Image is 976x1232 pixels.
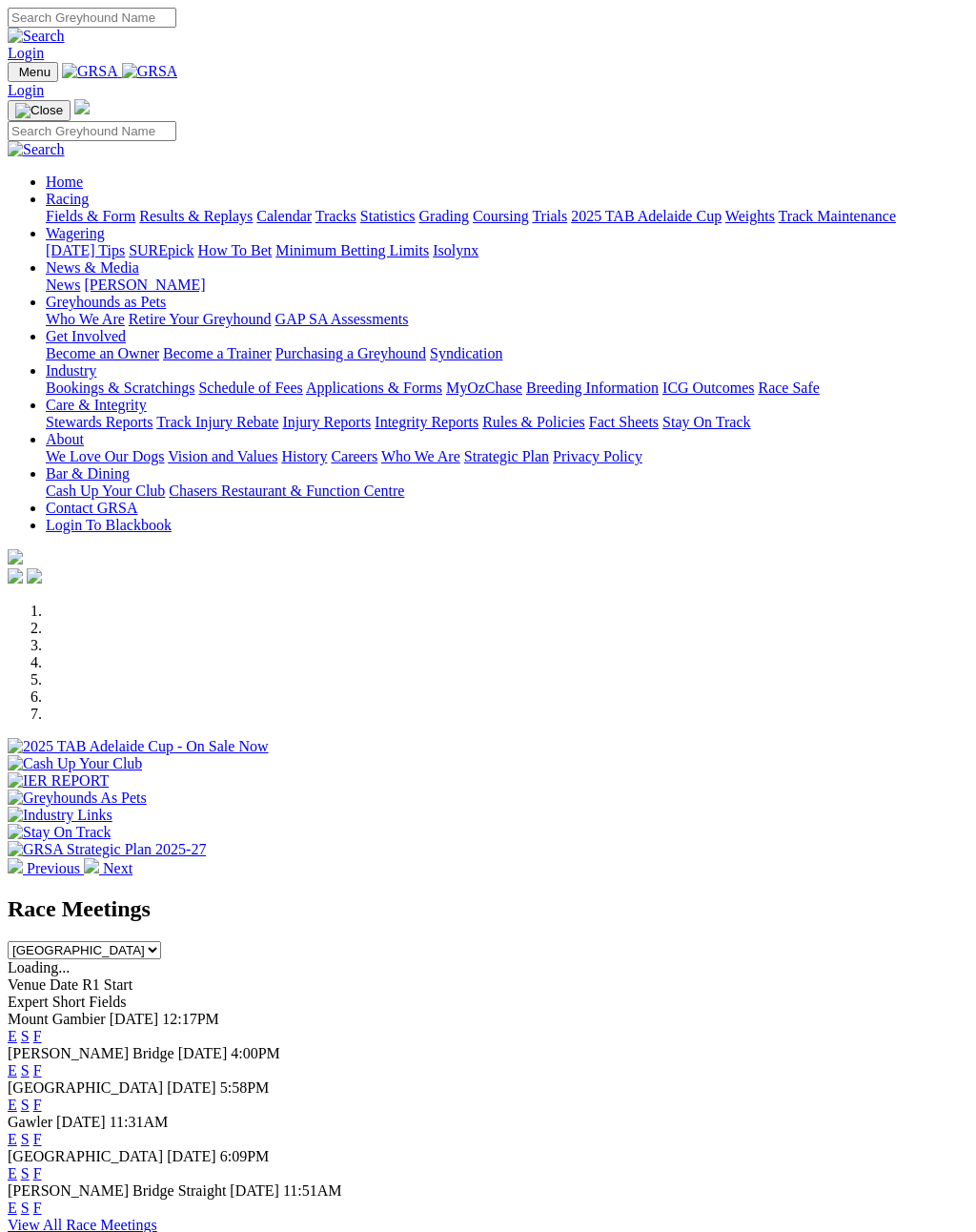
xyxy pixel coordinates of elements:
span: Date [50,976,78,993]
a: E [8,1028,17,1044]
img: GRSA Strategic Plan 2025-27 [8,841,206,858]
a: Integrity Reports [375,414,478,430]
a: Login [8,82,44,98]
button: Toggle navigation [8,100,71,121]
span: [GEOGRAPHIC_DATA] [8,1079,163,1096]
a: Home [46,174,83,190]
a: Who We Are [46,311,125,327]
a: Tracks [315,208,356,224]
a: E [8,1062,17,1078]
img: logo-grsa-white.png [74,99,90,114]
span: Menu [19,65,51,79]
span: Mount Gambier [8,1011,106,1027]
a: Retire Your Greyhound [129,311,272,327]
a: Syndication [430,345,502,361]
span: 4:00PM [231,1045,280,1061]
img: Stay On Track [8,824,111,841]
span: [GEOGRAPHIC_DATA] [8,1148,163,1164]
a: Purchasing a Greyhound [275,345,426,361]
a: Previous [8,860,84,876]
div: Bar & Dining [46,483,968,500]
a: Schedule of Fees [198,380,302,396]
a: Applications & Forms [306,380,442,396]
a: S [21,1165,30,1181]
span: [DATE] [56,1114,106,1130]
div: Racing [46,208,968,225]
a: Fields & Form [46,208,135,224]
a: Isolynx [433,242,478,258]
a: How To Bet [198,242,273,258]
a: 2025 TAB Adelaide Cup [571,208,722,224]
a: Race Safe [758,380,819,396]
span: 5:58PM [220,1079,270,1096]
span: 12:17PM [162,1011,219,1027]
span: Previous [27,860,80,876]
div: Care & Integrity [46,414,968,431]
a: F [33,1165,42,1181]
a: Statistics [360,208,416,224]
a: Privacy Policy [553,448,642,464]
a: Injury Reports [282,414,371,430]
img: twitter.svg [27,568,42,584]
a: Industry [46,362,96,379]
a: Login To Blackbook [46,517,172,533]
span: 6:09PM [220,1148,270,1164]
span: Loading... [8,959,70,975]
span: Short [52,994,86,1010]
a: E [8,1165,17,1181]
a: Who We Are [381,448,460,464]
a: Breeding Information [526,380,659,396]
div: Get Involved [46,345,968,362]
div: Wagering [46,242,968,259]
div: Industry [46,380,968,397]
a: Grading [419,208,469,224]
a: S [21,1200,30,1216]
span: [DATE] [110,1011,159,1027]
a: [PERSON_NAME] [84,277,205,293]
img: chevron-right-pager-white.svg [84,858,99,873]
span: [DATE] [167,1079,216,1096]
a: Careers [331,448,377,464]
span: [PERSON_NAME] Bridge [8,1045,174,1061]
img: logo-grsa-white.png [8,549,23,565]
a: S [21,1062,30,1078]
a: E [8,1131,17,1147]
div: News & Media [46,277,968,294]
a: Results & Replays [139,208,253,224]
img: Industry Links [8,807,112,824]
a: [DATE] Tips [46,242,125,258]
span: Venue [8,976,46,993]
a: S [21,1131,30,1147]
a: Strategic Plan [464,448,549,464]
a: Next [84,860,132,876]
span: [PERSON_NAME] Bridge Straight [8,1182,226,1199]
a: ICG Outcomes [662,380,754,396]
a: S [21,1028,30,1044]
img: chevron-left-pager-white.svg [8,858,23,873]
img: Search [8,141,65,158]
input: Search [8,8,176,28]
span: Next [103,860,132,876]
a: About [46,431,84,447]
a: Become a Trainer [163,345,272,361]
a: Racing [46,191,89,207]
a: F [33,1131,42,1147]
a: Login [8,45,44,61]
img: Greyhounds As Pets [8,790,147,807]
span: Gawler [8,1114,52,1130]
a: F [33,1097,42,1113]
a: Track Injury Rebate [156,414,278,430]
a: Cash Up Your Club [46,483,165,499]
a: Vision and Values [168,448,277,464]
a: Weights [725,208,775,224]
a: GAP SA Assessments [275,311,409,327]
a: Bar & Dining [46,465,130,482]
span: Fields [89,994,126,1010]
a: News & Media [46,259,139,276]
a: Greyhounds as Pets [46,294,166,310]
a: F [33,1200,42,1216]
a: Calendar [256,208,312,224]
a: Stay On Track [662,414,750,430]
a: F [33,1062,42,1078]
input: Search [8,121,176,141]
